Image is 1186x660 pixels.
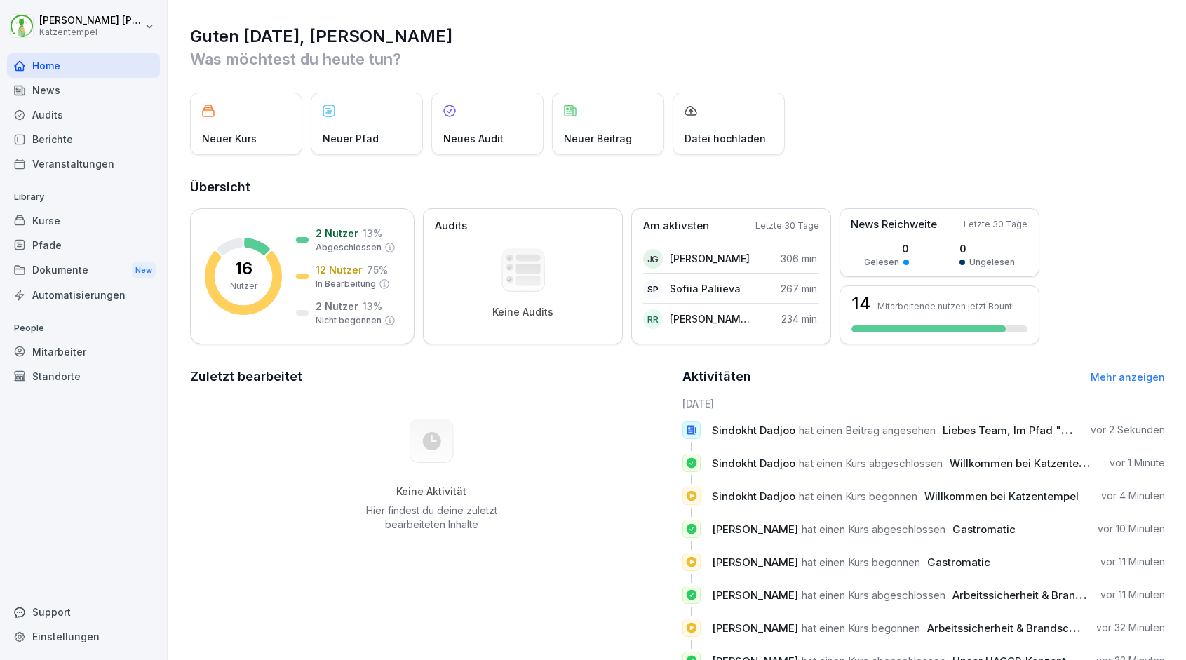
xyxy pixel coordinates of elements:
[1091,423,1165,437] p: vor 2 Sekunden
[7,283,160,307] a: Automatisierungen
[682,367,751,386] h2: Aktivitäten
[952,523,1016,536] span: Gastromatic
[7,317,160,339] p: People
[132,262,156,278] div: New
[1110,456,1165,470] p: vor 1 Minute
[363,299,382,314] p: 13 %
[1100,588,1165,602] p: vor 11 Minuten
[492,306,553,318] p: Keine Audits
[316,314,382,327] p: Nicht begonnen
[851,217,937,233] p: News Reichweite
[190,48,1165,70] p: Was möchtest du heute tun?
[712,523,798,536] span: [PERSON_NAME]
[802,621,920,635] span: hat einen Kurs begonnen
[950,457,1104,470] span: Willkommen bei Katzentempel
[7,186,160,208] p: Library
[969,256,1015,269] p: Ungelesen
[799,490,917,503] span: hat einen Kurs begonnen
[682,396,1165,411] h6: [DATE]
[7,151,160,176] a: Veranstaltungen
[643,218,709,234] p: Am aktivsten
[781,251,819,266] p: 306 min.
[643,249,663,269] div: JG
[670,281,741,296] p: Sofiia Paliieva
[7,257,160,283] div: Dokumente
[781,311,819,326] p: 234 min.
[190,177,1165,197] h2: Übersicht
[952,588,1116,602] span: Arbeitssicherheit & Brandschutz
[367,262,388,277] p: 75 %
[230,280,257,292] p: Nutzer
[851,295,870,312] h3: 14
[643,279,663,299] div: SP
[316,262,363,277] p: 12 Nutzer
[712,457,795,470] span: Sindokht Dadjoo
[864,241,909,256] p: 0
[443,131,504,146] p: Neues Audit
[781,281,819,296] p: 267 min.
[7,364,160,389] a: Standorte
[712,621,798,635] span: [PERSON_NAME]
[1101,489,1165,503] p: vor 4 Minuten
[363,226,382,241] p: 13 %
[799,424,936,437] span: hat einen Beitrag angesehen
[235,260,252,277] p: 16
[802,555,920,569] span: hat einen Kurs begonnen
[964,218,1027,231] p: Letzte 30 Tage
[1100,555,1165,569] p: vor 11 Minuten
[1096,621,1165,635] p: vor 32 Minuten
[1098,522,1165,536] p: vor 10 Minuten
[7,624,160,649] a: Einstellungen
[7,233,160,257] a: Pfade
[712,555,798,569] span: [PERSON_NAME]
[323,131,379,146] p: Neuer Pfad
[643,309,663,329] div: RR
[924,490,1079,503] span: Willkommen bei Katzentempel
[670,251,750,266] p: [PERSON_NAME]
[7,600,160,624] div: Support
[712,424,795,437] span: Sindokht Dadjoo
[959,241,1015,256] p: 0
[316,299,358,314] p: 2 Nutzer
[190,25,1165,48] h1: Guten [DATE], [PERSON_NAME]
[564,131,632,146] p: Neuer Beitrag
[712,490,795,503] span: Sindokht Dadjoo
[316,241,382,254] p: Abgeschlossen
[7,102,160,127] a: Audits
[927,555,990,569] span: Gastromatic
[755,220,819,232] p: Letzte 30 Tage
[7,78,160,102] div: News
[864,256,899,269] p: Gelesen
[877,301,1014,311] p: Mitarbeitende nutzen jetzt Bounti
[316,226,358,241] p: 2 Nutzer
[435,218,467,234] p: Audits
[1091,371,1165,383] a: Mehr anzeigen
[799,457,943,470] span: hat einen Kurs abgeschlossen
[7,257,160,283] a: DokumenteNew
[7,127,160,151] a: Berichte
[360,485,502,498] h5: Keine Aktivität
[927,621,1091,635] span: Arbeitssicherheit & Brandschutz
[670,311,750,326] p: [PERSON_NAME] Rawal
[39,27,142,37] p: Katzentempel
[360,504,502,532] p: Hier findest du deine zuletzt bearbeiteten Inhalte
[190,367,673,386] h2: Zuletzt bearbeitet
[685,131,766,146] p: Datei hochladen
[7,208,160,233] a: Kurse
[802,588,945,602] span: hat einen Kurs abgeschlossen
[7,339,160,364] a: Mitarbeiter
[712,588,798,602] span: [PERSON_NAME]
[7,53,160,78] a: Home
[39,15,142,27] p: [PERSON_NAME] [PERSON_NAME]
[202,131,257,146] p: Neuer Kurs
[802,523,945,536] span: hat einen Kurs abgeschlossen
